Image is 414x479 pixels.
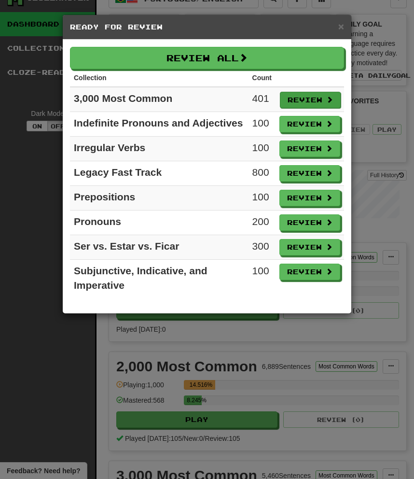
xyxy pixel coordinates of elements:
td: 800 [248,161,276,186]
td: 100 [248,112,276,137]
td: 3,000 Most Common [70,87,248,112]
td: 100 [248,186,276,211]
button: Review [279,141,340,157]
td: Pronouns [70,211,248,235]
th: Count [248,69,276,87]
td: Indefinite Pronouns and Adjectives [70,112,248,137]
h5: Ready for Review [70,22,344,32]
button: Review [279,190,340,206]
th: Collection [70,69,248,87]
button: Review [279,264,340,280]
td: 300 [248,235,276,260]
td: Irregular Verbs [70,137,248,161]
span: × [338,21,344,32]
button: Close [338,21,344,31]
button: Review All [70,47,344,69]
td: Prepositions [70,186,248,211]
button: Review [280,92,341,108]
button: Review [279,165,340,182]
button: Review [279,214,340,231]
td: 100 [248,137,276,161]
td: Subjunctive, Indicative, and Imperative [70,260,248,297]
td: 200 [248,211,276,235]
td: 401 [248,87,276,112]
button: Review [279,239,340,255]
td: 100 [248,260,276,297]
td: Legacy Fast Track [70,161,248,186]
button: Review [279,116,340,132]
td: Ser vs. Estar vs. Ficar [70,235,248,260]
